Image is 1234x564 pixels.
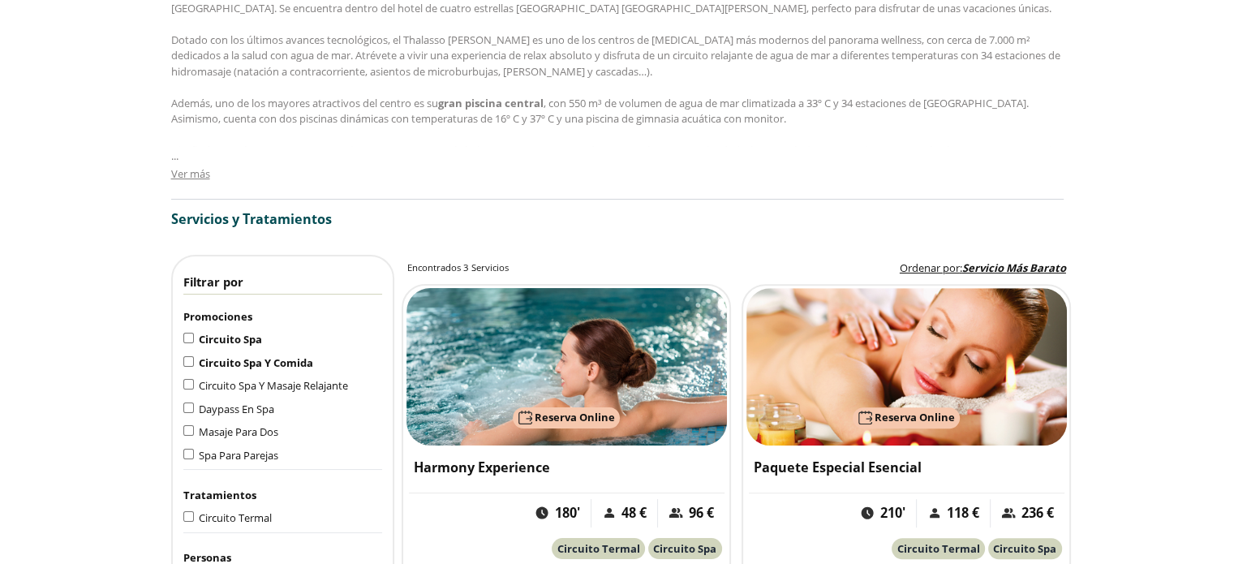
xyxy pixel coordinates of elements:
span: Circuito Spa [993,541,1056,556]
span: Ordenar por [900,260,960,275]
span: Spa Para Parejas [199,448,278,463]
span: Servicio Más Barato [962,260,1066,275]
span: Servicios y Tratamientos [171,210,332,228]
span: Filtrar por [183,273,243,290]
button: Reserva Online [513,407,620,428]
button: Circuito Spa [648,538,722,559]
span: 118 € [947,504,979,523]
span: Daypass En Spa [199,402,274,416]
button: Ver más [171,166,210,183]
span: Circuito Termal [897,541,980,556]
span: 48 € [621,504,647,523]
span: Circuito Spa [653,541,716,556]
span: Circuito Spa Y Masaje Relajante [199,378,348,393]
h3: Harmony Experience [414,459,719,477]
span: Ver más [171,166,210,181]
span: 210' [880,504,905,523]
h2: Encontrados 3 Servicios [407,261,509,274]
button: Reserva Online [853,407,960,428]
span: Reserva Online [535,410,615,424]
span: Promociones [183,309,252,324]
span: Circuito Termal [557,541,640,556]
span: 96 € [689,504,714,523]
strong: gran piscina central [438,96,544,110]
span: Circuito Spa Y Comida [199,355,313,370]
button: Circuito Spa [988,538,1062,559]
span: Reserva Online [875,410,955,424]
span: Circuito Spa [199,332,262,347]
button: Circuito Termal [552,538,645,559]
span: ... [171,147,178,165]
label: : [900,260,1066,277]
span: Masaje Para Dos [199,424,278,439]
span: 236 € [1021,504,1054,523]
button: Circuito Termal [892,538,985,559]
span: 180' [555,504,580,523]
h3: Paquete Especial Esencial [754,459,1059,477]
span: Circuito Termal [199,510,272,525]
span: Tratamientos [183,488,256,502]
